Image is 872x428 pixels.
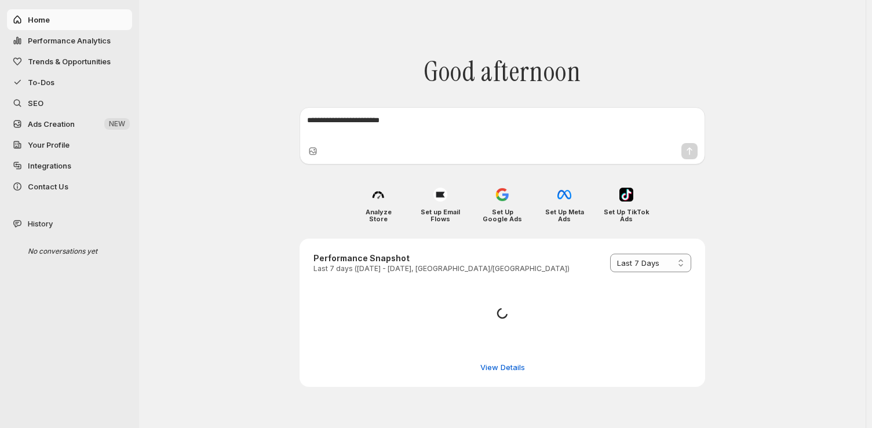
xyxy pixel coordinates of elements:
[313,264,570,273] p: Last 7 days ([DATE] - [DATE], [GEOGRAPHIC_DATA]/[GEOGRAPHIC_DATA])
[28,218,53,229] span: History
[7,155,132,176] a: Integrations
[7,93,132,114] a: SEO
[28,36,111,45] span: Performance Analytics
[28,98,43,108] span: SEO
[7,72,132,93] button: To-Dos
[28,78,54,87] span: To-Dos
[371,188,385,202] img: Analyze Store icon
[433,188,447,202] img: Set up Email Flows icon
[542,208,588,222] h4: Set Up Meta Ads
[418,208,464,222] h4: Set up Email Flows
[19,241,129,262] div: No conversations yet
[28,161,71,170] span: Integrations
[28,140,70,149] span: Your Profile
[28,15,50,24] span: Home
[356,208,402,222] h4: Analyze Store
[480,208,526,222] h4: Set Up Google Ads
[28,182,68,191] span: Contact Us
[7,30,132,51] button: Performance Analytics
[28,57,111,66] span: Trends & Opportunities
[495,188,509,202] img: Set Up Google Ads icon
[7,114,132,134] button: Ads Creation
[557,188,571,202] img: Set Up Meta Ads icon
[28,119,75,129] span: Ads Creation
[109,119,125,129] span: NEW
[604,208,650,222] h4: Set Up TikTok Ads
[424,55,581,89] span: Good afternoon
[7,51,132,72] button: Trends & Opportunities
[619,188,633,202] img: Set Up TikTok Ads icon
[307,145,319,157] button: Upload image
[473,358,532,376] button: View detailed performance
[480,361,525,373] span: View Details
[313,253,570,264] h3: Performance Snapshot
[7,9,132,30] button: Home
[7,134,132,155] a: Your Profile
[7,176,132,197] button: Contact Us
